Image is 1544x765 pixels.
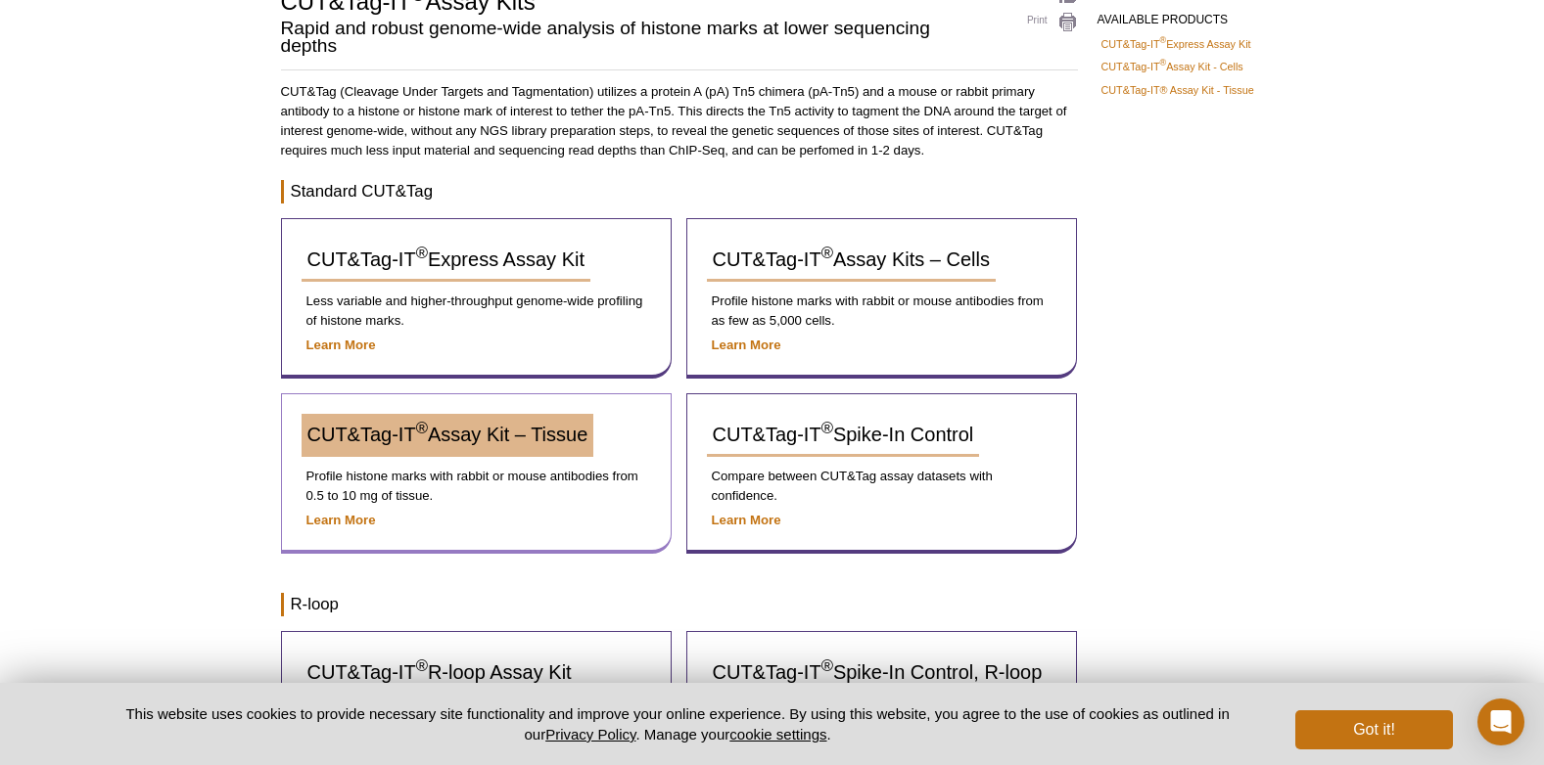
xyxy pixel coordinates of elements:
a: CUT&Tag-IT®Assay Kit – Tissue [302,414,594,457]
a: CUT&Tag-IT®Assay Kit - Cells [1101,58,1243,75]
a: CUT&Tag-IT®Spike-In Control [707,414,980,457]
sup: ® [416,245,428,263]
sup: ® [1160,59,1167,68]
a: CUT&Tag-IT®Express Assay Kit [302,239,590,282]
span: CUT&Tag-IT Spike-In Control, R-loop [713,661,1043,683]
a: CUT&Tag-IT®Express Assay Kit [1101,35,1251,53]
h3: Standard CUT&Tag [281,180,1078,203]
p: Less variable and higher-throughput genome-wide profiling of histone marks. [302,292,651,331]
button: Got it! [1295,710,1452,749]
span: CUT&Tag-IT Assay Kit – Tissue [307,424,588,445]
a: Print [1005,12,1078,33]
a: Learn More [306,513,376,527]
p: Compare between CUT&Tag assay datasets with confidence. [707,467,1056,506]
a: CUT&Tag-IT®R-loop Assay Kit [302,652,578,695]
div: Open Intercom Messenger [1477,698,1524,745]
a: CUT&Tag-IT®Assay Kits – Cells [707,239,996,282]
a: Learn More [712,337,781,352]
span: CUT&Tag-IT Assay Kits – Cells [713,248,990,270]
span: CUT&Tag-IT Express Assay Kit [307,248,585,270]
p: Profile histone marks with rabbit or mouse antibodies from 0.5 to 10 mg of tissue. [302,467,651,506]
h3: R-loop [281,593,1078,616]
a: Learn More [712,513,781,527]
a: Privacy Policy [545,726,635,742]
p: CUT&Tag (Cleavage Under Targets and Tagmentation) utilizes a protein A (pA) Tn5 chimera (pA-Tn5) ... [281,82,1078,160]
sup: ® [416,657,428,676]
sup: ® [1160,35,1167,45]
h2: Rapid and robust genome-wide analysis of histone marks at lower sequencing depths [281,20,985,55]
span: CUT&Tag-IT R-loop Assay Kit [307,661,572,683]
a: CUT&Tag-IT® Assay Kit - Tissue [1101,81,1254,99]
sup: ® [416,420,428,438]
sup: ® [821,245,833,263]
button: cookie settings [729,726,826,742]
sup: ® [821,420,833,438]
p: Profile histone marks with rabbit or mouse antibodies from as few as 5,000 cells. [707,292,1056,331]
a: Learn More [306,337,376,352]
p: This website uses cookies to provide necessary site functionality and improve your online experie... [92,703,1264,744]
sup: ® [821,657,833,676]
a: CUT&Tag-IT®Spike-In Control, R-loop [707,652,1049,695]
span: CUT&Tag-IT Spike-In Control [713,424,974,445]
